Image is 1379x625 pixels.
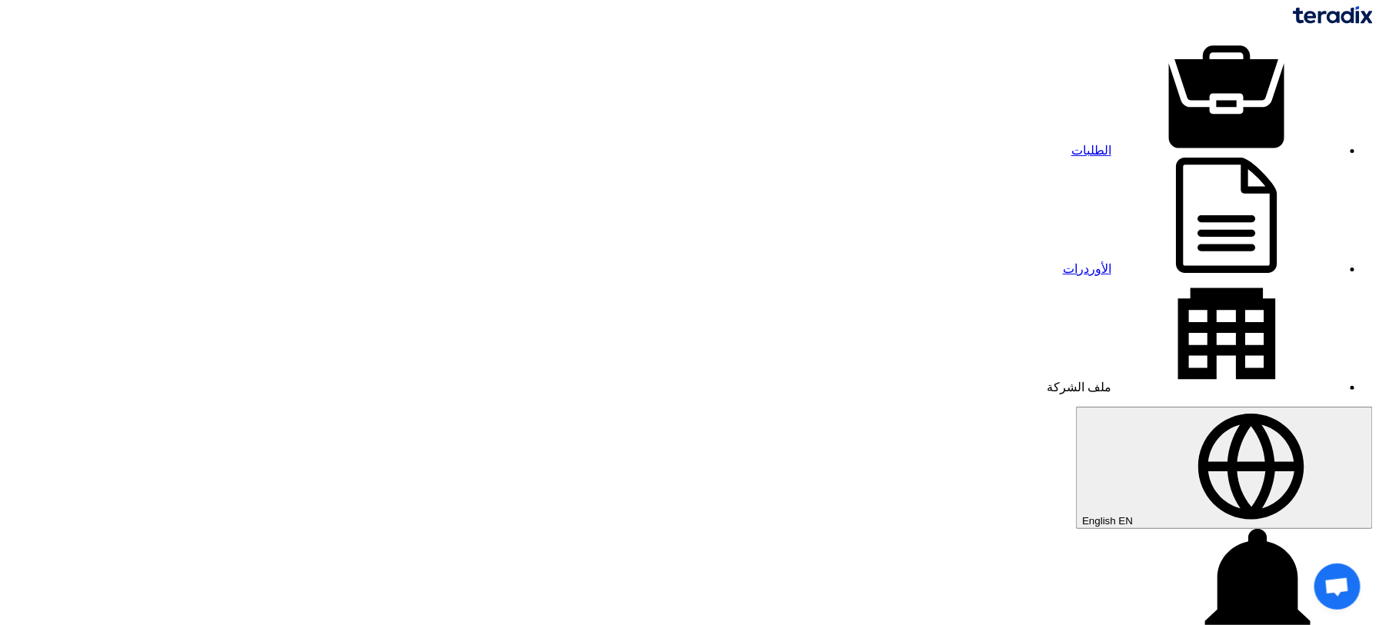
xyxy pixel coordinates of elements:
a: ملف الشركة [1047,381,1342,394]
a: الأوردرات [1063,262,1342,275]
span: English [1082,515,1116,527]
a: Open chat [1314,563,1361,610]
span: EN [1119,515,1134,527]
img: Teradix logo [1293,6,1373,24]
button: English EN [1076,407,1373,529]
a: الطلبات [1071,144,1342,157]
